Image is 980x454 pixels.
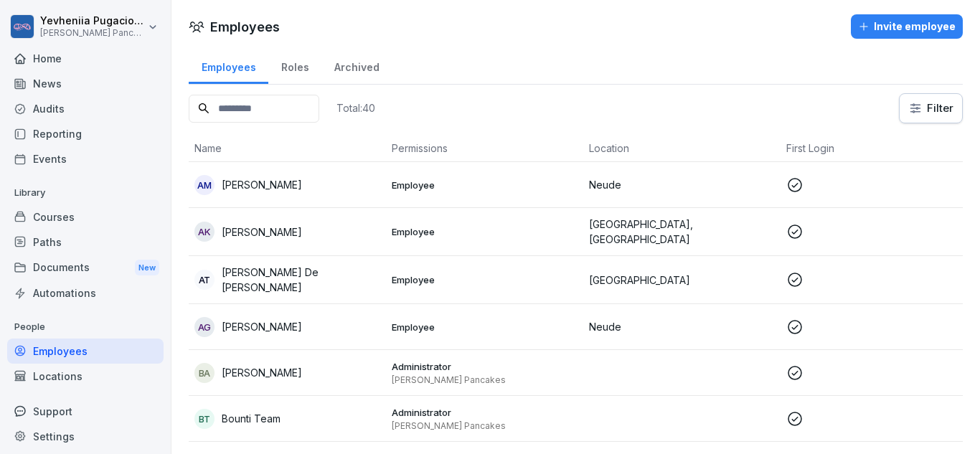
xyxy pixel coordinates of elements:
[321,47,392,84] a: Archived
[189,47,268,84] a: Employees
[189,135,386,162] th: Name
[194,270,215,290] div: AT
[781,135,978,162] th: First Login
[222,411,281,426] p: Bounti Team
[194,222,215,242] div: AK
[589,319,775,334] p: Neude
[268,47,321,84] a: Roles
[7,71,164,96] a: News
[7,230,164,255] a: Paths
[7,46,164,71] a: Home
[7,424,164,449] a: Settings
[7,364,164,389] a: Locations
[40,28,145,38] p: [PERSON_NAME] Pancakes
[7,339,164,364] a: Employees
[336,101,375,115] p: Total: 40
[589,217,775,247] p: [GEOGRAPHIC_DATA], [GEOGRAPHIC_DATA]
[222,319,302,334] p: [PERSON_NAME]
[392,179,578,191] p: Employee
[392,406,578,419] p: Administrator
[194,409,215,429] div: BT
[386,135,583,162] th: Permissions
[7,121,164,146] a: Reporting
[908,101,953,115] div: Filter
[583,135,781,162] th: Location
[135,260,159,276] div: New
[392,321,578,334] p: Employee
[7,146,164,171] a: Events
[7,181,164,204] p: Library
[7,255,164,281] div: Documents
[210,17,280,37] h1: Employees
[589,273,775,288] p: [GEOGRAPHIC_DATA]
[7,316,164,339] p: People
[194,363,215,383] div: BA
[7,204,164,230] a: Courses
[392,374,578,386] p: [PERSON_NAME] Pancakes
[392,420,578,432] p: [PERSON_NAME] Pancakes
[392,273,578,286] p: Employee
[7,96,164,121] a: Audits
[222,177,302,192] p: [PERSON_NAME]
[589,177,775,192] p: Neude
[392,360,578,373] p: Administrator
[222,265,380,295] p: [PERSON_NAME] De [PERSON_NAME]
[851,14,963,39] button: Invite employee
[194,175,215,195] div: AM
[222,365,302,380] p: [PERSON_NAME]
[7,399,164,424] div: Support
[900,94,962,123] button: Filter
[392,225,578,238] p: Employee
[7,280,164,306] a: Automations
[7,255,164,281] a: DocumentsNew
[194,317,215,337] div: AG
[40,15,145,27] p: Yevheniia Pugaciova
[222,224,302,240] p: [PERSON_NAME]
[858,19,956,34] div: Invite employee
